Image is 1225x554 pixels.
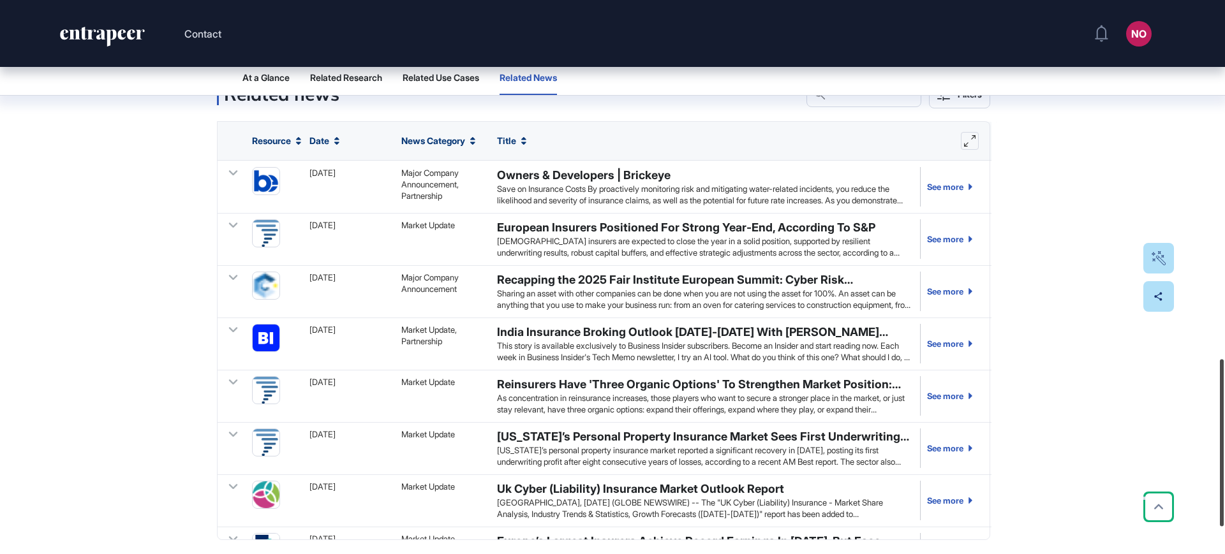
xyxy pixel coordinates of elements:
div: Market Update, Partnership [401,324,484,347]
div: Sharing an asset with other companies can be done when you are not using the asset for 100%. An a... [497,288,914,310]
a: See more [920,376,972,416]
button: Related Research [310,61,382,95]
div: European Insurers Positioned For Strong Year-End, According To S&P [497,219,914,235]
div: Market Update [401,428,455,440]
span: At a Glance [242,73,290,83]
button: Expand list [961,132,979,150]
span: Related Research [310,73,382,83]
div: [US_STATE]’s personal property insurance market reported a significant recovery in [DATE], postin... [497,444,914,467]
img: www.reinsurancene.ws [252,219,280,247]
div: [DATE] [309,481,336,492]
div: [DATE] [309,376,336,388]
div: [GEOGRAPHIC_DATA], [DATE] (GLOBE NEWSWIRE) -- The "UK Cyber (Liability) Insurance - Market Share ... [497,497,914,520]
div: [DATE] [309,533,336,544]
button: Contact [184,26,221,42]
div: Market Update [401,219,455,231]
div: Market Update [401,376,455,388]
a: See more [920,167,972,207]
div: As concentration in reinsurance increases, those players who want to secure a stronger place in t... [497,392,914,415]
img: www.businessinsider.com [252,324,280,352]
div: Europe’s Largest Insurers Achieve Record Earnings In [DATE], But Face Challenges: [PERSON_NAME] [497,533,914,549]
div: [DATE] [309,324,336,335]
span: Related News [500,73,557,83]
span: Related Use Cases [403,73,479,83]
div: Market Update [401,533,455,544]
div: Save on Insurance Costs By proactively monitoring risk and mitigating water-related incidents, yo... [497,183,914,206]
a: See more [920,324,972,363]
div: [DATE] [309,428,336,440]
div: Owners & Developers | Brickeye [497,167,914,183]
button: NO [1126,21,1152,47]
a: See more [920,428,972,468]
div: Major Company Announcement, Partnership [401,167,484,202]
div: India Insurance Broking Outlook [DATE]-[DATE] With [PERSON_NAME] [GEOGRAPHIC_DATA] [497,324,914,340]
div: [DEMOGRAPHIC_DATA] insurers are expected to close the year in a solid position, supported by resi... [497,235,914,258]
a: entrapeer-logo [59,27,146,51]
div: Reinsurers Have 'Three Organic Options' To Strengthen Market Position: BCG [497,376,914,392]
div: [DATE] [309,167,336,179]
div: [DATE] [309,272,336,283]
img: www.reinsurancene.ws [252,376,280,404]
a: See more [920,219,972,259]
div: Uk Cyber (Liability) Insurance Market Outlook Report [497,481,914,497]
div: Major Company Announcement [401,272,484,295]
div: [DATE] [309,219,336,231]
span: Date [309,136,329,146]
span: News Category [401,136,465,146]
img: www.reinsurancene.ws [252,428,280,456]
button: Related News [500,61,557,95]
button: At a Glance [242,61,290,95]
img: www.globenewswire.com [252,481,280,509]
a: See more [920,272,972,311]
div: This story is available exclusively to Business Insider subscribers. Become an Insider and start ... [497,340,914,363]
div: Recapping the 2025 Fair Institute European Summit: Cyber Risk Management At the Speed of Business [497,272,914,288]
span: Title [497,136,516,146]
img: www.brickeye.com [252,167,280,195]
a: See more [920,481,972,520]
img: www.clustercollaboration.eu [252,272,280,300]
span: Resource [252,136,291,146]
div: Market Update [401,481,455,492]
div: [US_STATE]’s Personal Property Insurance Market Sees First Underwriting Profit [DATE]: AM Best [497,428,914,444]
button: Related Use Cases [403,61,479,95]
